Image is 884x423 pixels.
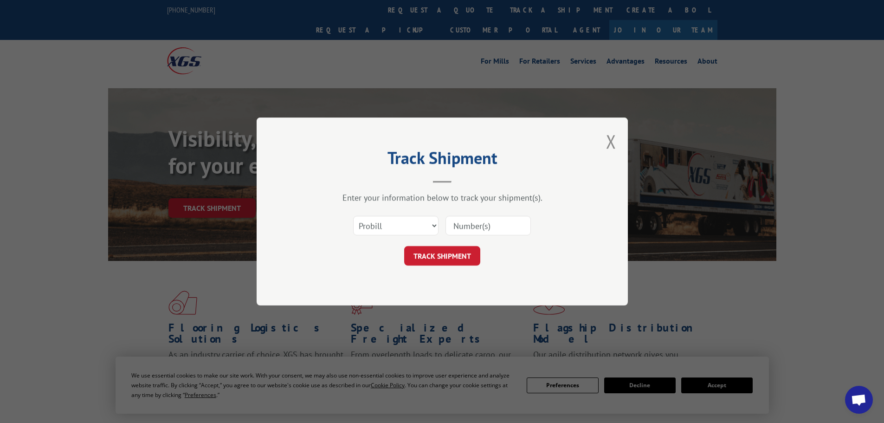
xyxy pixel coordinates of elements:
h2: Track Shipment [303,151,581,169]
button: Close modal [606,129,616,154]
button: TRACK SHIPMENT [404,246,480,266]
div: Enter your information below to track your shipment(s). [303,192,581,203]
div: Open chat [845,386,873,414]
input: Number(s) [445,216,531,235]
